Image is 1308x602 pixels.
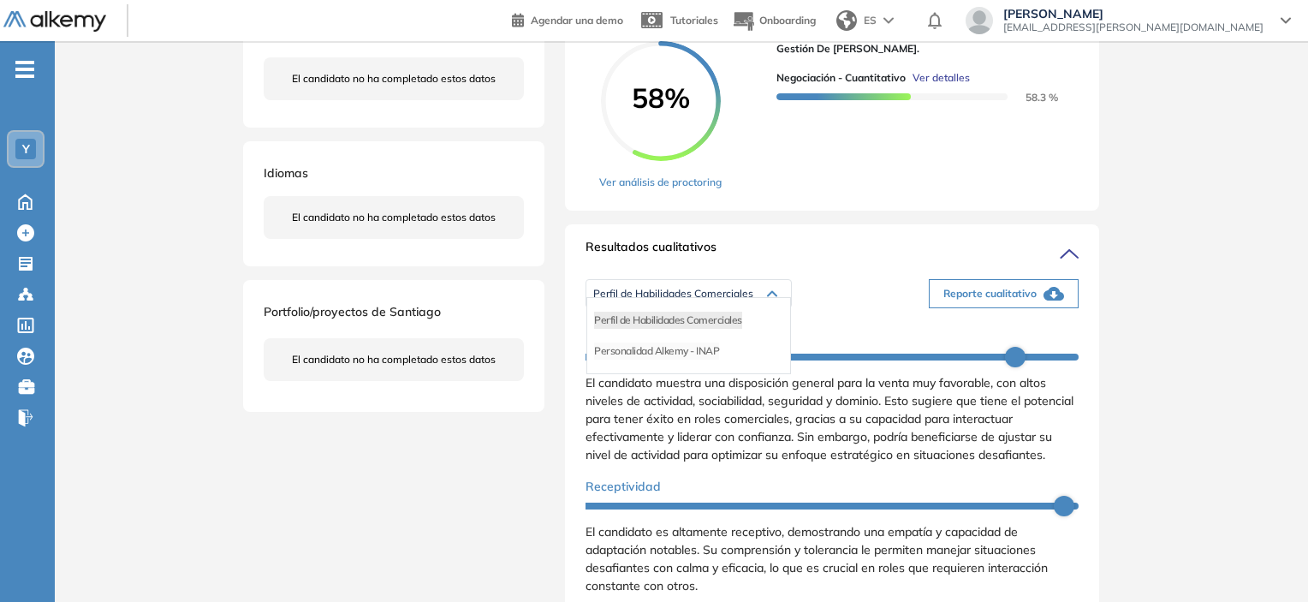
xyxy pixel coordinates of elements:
[601,84,721,111] span: 58%
[586,238,716,265] span: Resultados cualitativos
[776,70,906,86] span: Negociación - Cuantitativo
[292,71,496,86] span: El candidato no ha completado estos datos
[1003,7,1263,21] span: [PERSON_NAME]
[594,343,719,360] li: Personalidad Alkemy - INAP
[1003,21,1263,34] span: [EMAIL_ADDRESS][PERSON_NAME][DOMAIN_NAME]
[759,14,816,27] span: Onboarding
[836,10,857,31] img: world
[1005,91,1058,104] span: 58.3 %
[531,14,623,27] span: Agendar una demo
[264,304,441,319] span: Portfolio/proyectos de Santiago
[586,329,777,347] span: Disposición General para la Venta
[292,352,496,367] span: El candidato no ha completado estos datos
[15,68,34,71] i: -
[292,210,496,225] span: El candidato no ha completado estos datos
[264,165,308,181] span: Idiomas
[732,3,816,39] button: Onboarding
[1222,520,1308,602] div: Widget de chat
[586,478,661,496] span: Receptividad
[586,524,1048,593] span: El candidato es altamente receptivo, demostrando una empatía y capacidad de adaptación notables. ...
[22,142,30,156] span: Y
[593,287,753,301] span: Perfil de Habilidades Comerciales
[776,41,1065,57] span: Gestión de [PERSON_NAME].
[864,13,877,28] span: ES
[512,9,623,29] a: Agendar una demo
[943,286,1037,301] span: Reporte cualitativo
[594,312,742,329] li: Perfil de Habilidades Comerciales
[913,70,970,86] span: Ver detalles
[906,70,970,86] button: Ver detalles
[929,279,1079,308] button: Reporte cualitativo
[586,375,1073,462] span: El candidato muestra una disposición general para la venta muy favorable, con altos niveles de ac...
[670,14,718,27] span: Tutoriales
[883,17,894,24] img: arrow
[1222,520,1308,602] iframe: Chat Widget
[599,175,722,190] a: Ver análisis de proctoring
[3,11,106,33] img: Logo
